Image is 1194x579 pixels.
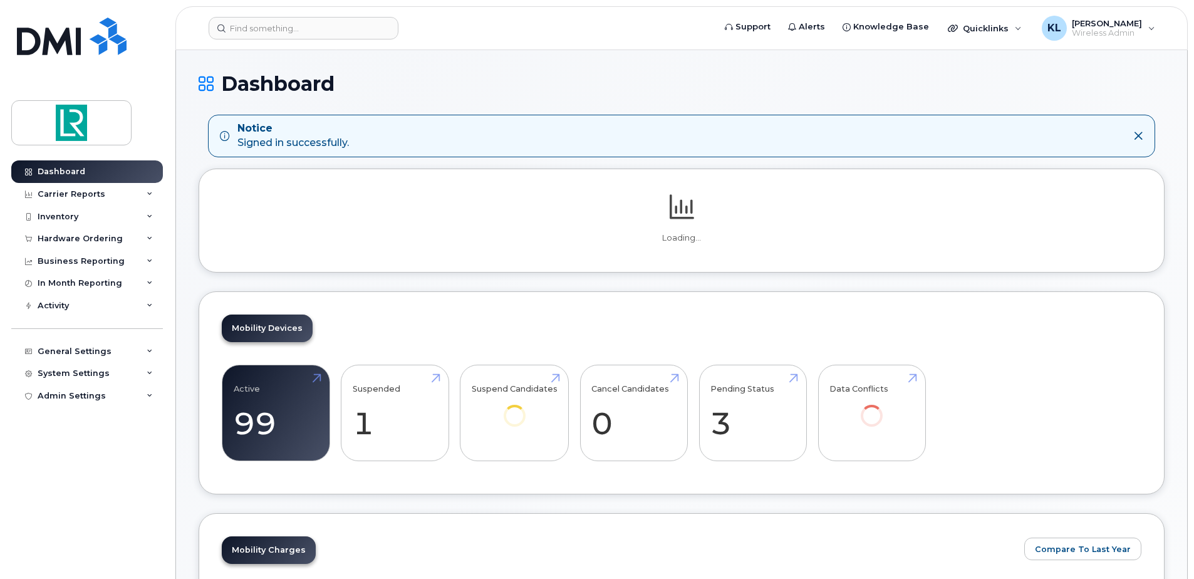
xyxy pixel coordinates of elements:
span: Compare To Last Year [1035,543,1131,555]
p: Loading... [222,232,1141,244]
a: Data Conflicts [829,372,914,444]
div: Signed in successfully. [237,122,349,150]
strong: Notice [237,122,349,136]
a: Pending Status 3 [710,372,795,454]
a: Active 99 [234,372,318,454]
a: Mobility Charges [222,536,316,564]
a: Suspended 1 [353,372,437,454]
h1: Dashboard [199,73,1165,95]
a: Suspend Candidates [472,372,558,444]
a: Mobility Devices [222,315,313,342]
button: Compare To Last Year [1024,538,1141,560]
a: Cancel Candidates 0 [591,372,676,454]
